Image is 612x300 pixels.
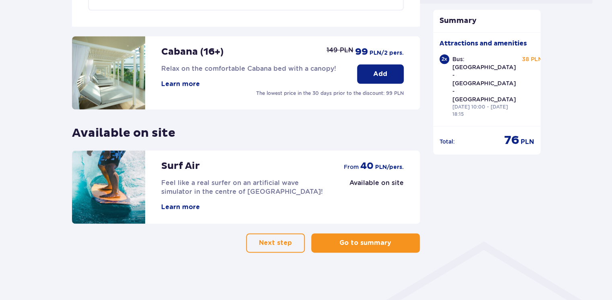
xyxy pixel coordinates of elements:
p: 40 [360,160,374,172]
p: 149 PLN [327,46,353,55]
p: PLN /pers. [375,163,404,171]
p: Surf Air [161,160,200,172]
p: PLN /2 pers. [370,49,404,57]
p: Go to summary [339,238,391,247]
p: Total : [439,138,455,146]
p: Next step [259,238,292,247]
p: [DATE] 10:00 - [DATE] 18:15 [452,103,516,118]
p: Attractions and amenities [439,39,527,48]
p: PLN [521,138,534,146]
button: Learn more [161,203,200,212]
button: Next step [246,233,305,253]
div: 2 x [439,54,449,64]
button: Go to summary [311,233,420,253]
span: Relax on the comfortable Cabana bed with a canopy! [161,65,336,72]
img: attraction [72,36,145,109]
span: Feel like a real surfer on an artificial wave simulator in the centre of [GEOGRAPHIC_DATA]! [161,179,323,195]
p: Bus: [GEOGRAPHIC_DATA] - [GEOGRAPHIC_DATA] - [GEOGRAPHIC_DATA] [452,55,516,103]
p: Summary [433,16,541,26]
p: 76 [504,133,519,148]
p: 99 [355,46,368,58]
button: Add [357,64,404,84]
img: attraction [72,150,145,224]
p: The lowest price in the 30 days prior to the discount: 99 PLN [256,90,404,97]
p: from [344,163,359,171]
p: Add [373,70,387,78]
p: Available on site [72,119,175,141]
p: Cabana (16+) [161,46,224,58]
p: 38 PLN [522,55,542,63]
button: Learn more [161,80,200,88]
p: Available on site [349,179,404,187]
